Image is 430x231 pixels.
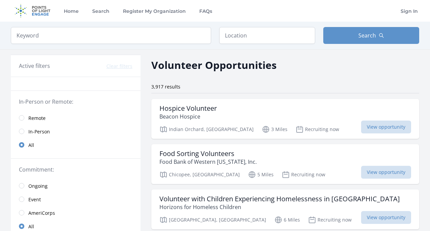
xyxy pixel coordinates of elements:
[323,27,419,44] button: Search
[361,211,411,224] span: View opportunity
[159,216,266,224] p: [GEOGRAPHIC_DATA], [GEOGRAPHIC_DATA]
[361,166,411,179] span: View opportunity
[11,27,211,44] input: Keyword
[358,31,376,40] span: Search
[262,125,287,133] p: 3 Miles
[11,192,141,206] a: Event
[11,125,141,138] a: In-Person
[274,216,300,224] p: 6 Miles
[151,99,419,139] a: Hospice Volunteer Beacon Hospice Indian Orchard, [GEOGRAPHIC_DATA] 3 Miles Recruiting now View op...
[219,27,315,44] input: Location
[361,121,411,133] span: View opportunity
[159,112,217,121] p: Beacon Hospice
[28,142,34,149] span: All
[19,98,132,106] legend: In-Person or Remote:
[106,63,132,70] button: Clear filters
[151,144,419,184] a: Food Sorting Volunteers Food Bank of Western [US_STATE], Inc. Chicopee, [GEOGRAPHIC_DATA] 5 Miles...
[28,183,48,189] span: Ongoing
[11,111,141,125] a: Remote
[159,104,217,112] h3: Hospice Volunteer
[151,57,277,73] h2: Volunteer Opportunities
[159,203,400,211] p: Horizons for Homeless Children
[282,171,325,179] p: Recruiting now
[28,210,55,216] span: AmeriCorps
[296,125,339,133] p: Recruiting now
[248,171,274,179] p: 5 Miles
[11,179,141,192] a: Ongoing
[19,62,50,70] h3: Active filters
[159,158,257,166] p: Food Bank of Western [US_STATE], Inc.
[11,206,141,220] a: AmeriCorps
[151,189,419,229] a: Volunteer with Children Experiencing Homelessness in [GEOGRAPHIC_DATA] Horizons for Homeless Chil...
[28,128,50,135] span: In-Person
[11,138,141,152] a: All
[28,115,46,122] span: Remote
[159,125,254,133] p: Indian Orchard, [GEOGRAPHIC_DATA]
[159,150,257,158] h3: Food Sorting Volunteers
[28,223,34,230] span: All
[28,196,41,203] span: Event
[308,216,352,224] p: Recruiting now
[19,165,132,174] legend: Commitment:
[151,83,180,90] span: 3,917 results
[159,195,400,203] h3: Volunteer with Children Experiencing Homelessness in [GEOGRAPHIC_DATA]
[159,171,240,179] p: Chicopee, [GEOGRAPHIC_DATA]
